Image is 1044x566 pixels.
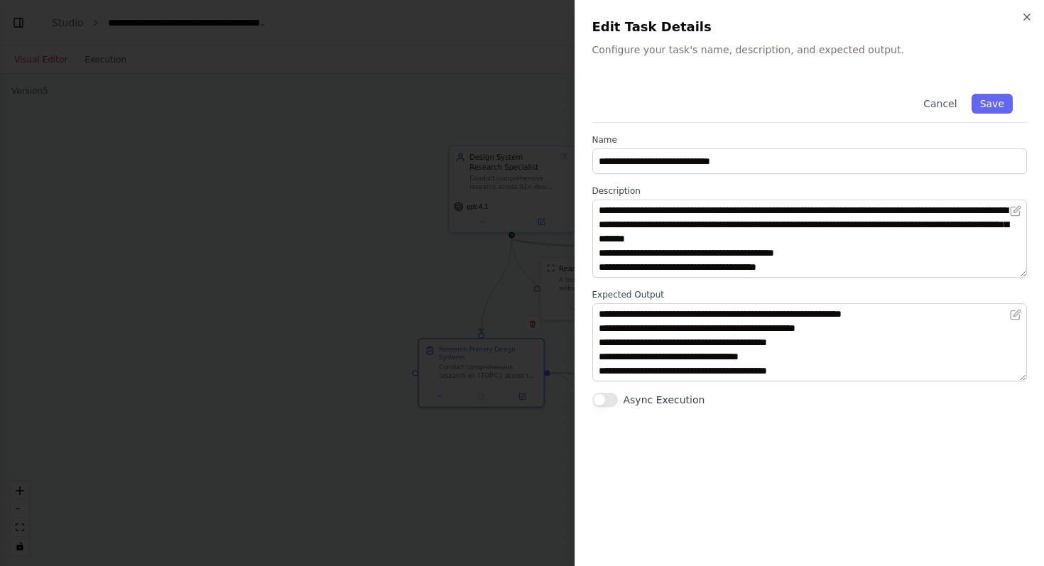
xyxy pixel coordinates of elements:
button: Open in editor [1007,202,1024,219]
label: Expected Output [592,289,1028,300]
button: Open in editor [1007,306,1024,323]
h2: Edit Task Details [592,17,1028,37]
button: Save [972,94,1013,114]
label: Name [592,134,1028,146]
p: Configure your task's name, description, and expected output. [592,43,1028,57]
label: Description [592,185,1028,197]
label: Async Execution [624,393,705,407]
button: Cancel [915,94,965,114]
